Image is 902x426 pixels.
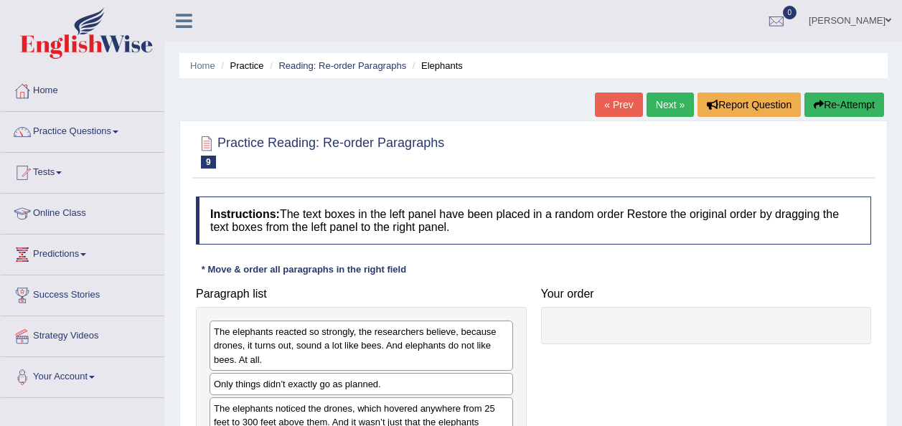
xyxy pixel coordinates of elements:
[1,235,164,270] a: Predictions
[1,316,164,352] a: Strategy Videos
[1,194,164,229] a: Online Class
[196,288,527,300] h4: Paragraph list
[1,275,164,311] a: Success Stories
[196,133,444,169] h2: Practice Reading: Re-order Paragraphs
[210,208,280,220] b: Instructions:
[541,288,872,300] h4: Your order
[210,373,513,395] div: Only things didn’t exactly go as planned.
[1,112,164,148] a: Practice Questions
[595,93,642,117] a: « Prev
[190,60,215,71] a: Home
[647,93,694,117] a: Next »
[1,71,164,107] a: Home
[697,93,801,117] button: Report Question
[196,262,412,276] div: * Move & order all paragraphs in the right field
[1,357,164,393] a: Your Account
[217,59,263,72] li: Practice
[210,321,513,370] div: The elephants reacted so strongly, the researchers believe, because drones, it turns out, sound a...
[278,60,406,71] a: Reading: Re-order Paragraphs
[196,197,871,245] h4: The text boxes in the left panel have been placed in a random order Restore the original order by...
[783,6,797,19] span: 0
[409,59,463,72] li: Elephants
[201,156,216,169] span: 9
[1,153,164,189] a: Tests
[804,93,884,117] button: Re-Attempt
